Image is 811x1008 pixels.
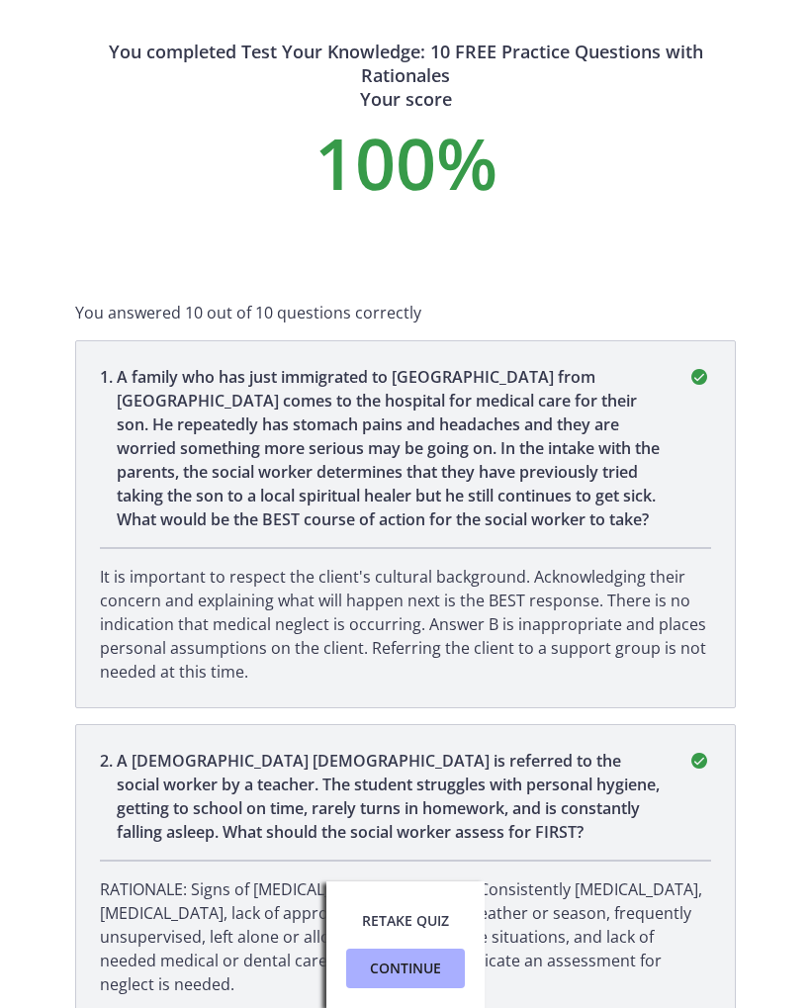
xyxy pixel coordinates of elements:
[100,749,117,844] span: 2 .
[362,909,449,933] span: Retake Quiz
[75,40,736,111] h3: You completed Test Your Knowledge: 10 FREE Practice Questions with Rationales Your score
[687,365,711,389] i: correct
[346,901,465,941] button: Retake Quiz
[100,565,711,684] p: It is important to respect the client's cultural background. Acknowledging their concern and expl...
[117,365,664,531] p: A family who has just immigrated to [GEOGRAPHIC_DATA] from [GEOGRAPHIC_DATA] comes to the hospita...
[370,957,441,980] span: Continue
[75,301,736,324] p: You answered 10 out of 10 questions correctly
[100,365,117,531] span: 1 .
[687,749,711,773] i: correct
[117,749,664,844] p: A [DEMOGRAPHIC_DATA] [DEMOGRAPHIC_DATA] is referred to the social worker by a teacher. The studen...
[346,949,465,988] button: Continue
[75,127,736,198] p: 100 %
[100,877,711,996] p: RATIONALE: Signs of [MEDICAL_DATA] may include: Consistently [MEDICAL_DATA], [MEDICAL_DATA], lack...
